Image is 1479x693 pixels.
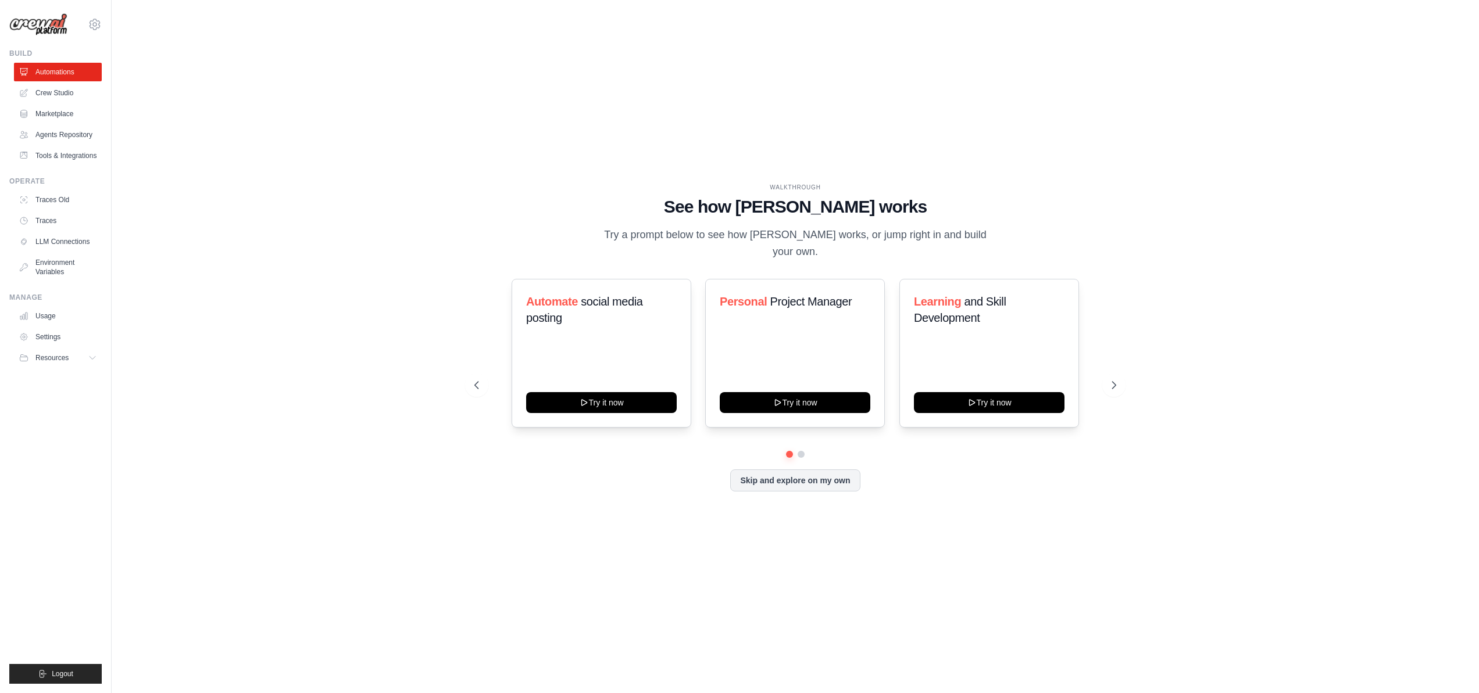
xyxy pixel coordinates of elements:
[914,295,1006,324] span: and Skill Development
[526,295,578,308] span: Automate
[14,105,102,123] a: Marketplace
[600,227,991,261] p: Try a prompt below to see how [PERSON_NAME] works, or jump right in and build your own.
[474,196,1116,217] h1: See how [PERSON_NAME] works
[720,295,767,308] span: Personal
[14,328,102,346] a: Settings
[14,211,102,230] a: Traces
[914,392,1064,413] button: Try it now
[14,63,102,81] a: Automations
[9,49,102,58] div: Build
[9,293,102,302] div: Manage
[14,125,102,144] a: Agents Repository
[52,669,73,678] span: Logout
[14,232,102,251] a: LLM Connections
[14,253,102,281] a: Environment Variables
[14,307,102,325] a: Usage
[770,295,852,308] span: Project Manager
[730,469,860,491] button: Skip and explore on my own
[14,191,102,209] a: Traces Old
[526,295,643,324] span: social media posting
[914,295,961,308] span: Learning
[14,84,102,102] a: Crew Studio
[14,146,102,165] a: Tools & Integrations
[9,664,102,684] button: Logout
[35,353,69,362] span: Resources
[9,13,67,36] img: Logo
[720,392,870,413] button: Try it now
[14,349,102,367] button: Resources
[9,177,102,186] div: Operate
[474,183,1116,192] div: WALKTHROUGH
[526,392,677,413] button: Try it now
